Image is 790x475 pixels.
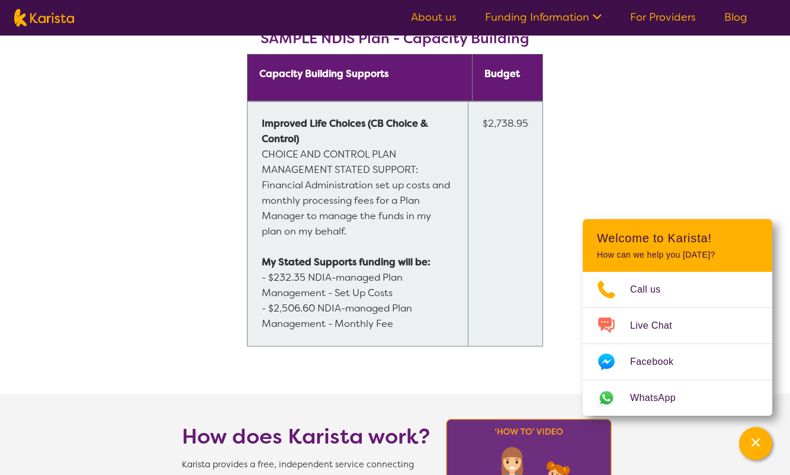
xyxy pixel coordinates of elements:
span: Live Chat [630,317,686,335]
ul: Choose channel [583,272,772,416]
a: Blog [724,10,747,24]
span: Budget [484,68,520,80]
span: $2,738.95 [483,117,528,130]
img: Karista logo [14,9,74,27]
button: Channel Menu [739,427,772,460]
span: WhatsApp [630,389,690,407]
span: Capacity Building Supports [259,68,388,80]
p: How can we help you [DATE]? [597,250,758,260]
span: CHOICE AND CONTROL PLAN MANAGEMENT STATED SUPPORT: Financial Administration set up costs and mont... [262,117,452,237]
h1: How does Karista work? [182,422,431,451]
span: Facebook [630,353,688,371]
a: Funding Information [485,10,602,24]
a: For Providers [630,10,696,24]
h2: Welcome to Karista! [597,231,758,245]
div: Channel Menu [583,219,772,416]
strong: My Stated Supports funding will be: [262,256,431,268]
span: - $232.35 NDIA-managed Plan Management - Set Up Costs [262,271,405,299]
span: Call us [630,281,675,299]
span: - $2,506.60 NDIA-managed Plan Management - Monthly Fee [262,302,415,330]
a: Web link opens in a new tab. [583,380,772,416]
h3: SAMPLE NDIS Plan - Capacity Building [182,30,608,47]
strong: Improved Life Choices (CB Choice & Control) [262,117,431,145]
a: About us [411,10,457,24]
